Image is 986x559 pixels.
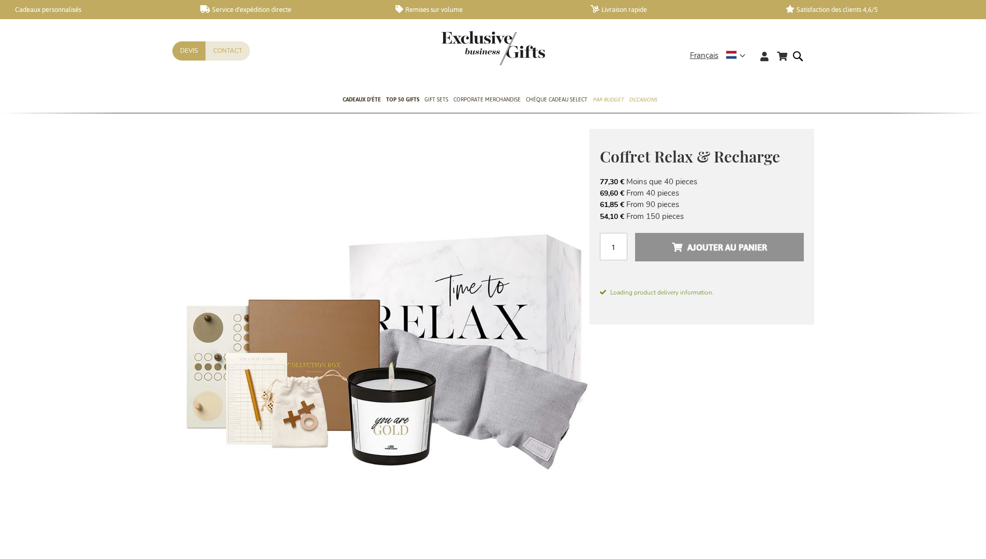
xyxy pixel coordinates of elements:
span: 77,30 € [600,177,624,187]
a: Occasions [629,87,657,113]
a: Devis [172,41,205,61]
li: Moins que 40 pieces [600,176,804,187]
span: Français [690,50,718,62]
a: Cadeaux D'Éte [343,87,381,113]
span: Occasions [629,94,657,105]
span: Gift Sets [424,94,448,105]
img: Relax & Recharge Gift Set [172,129,590,546]
a: Gift Sets [424,87,448,113]
span: Chèque Cadeau Select [526,94,587,105]
span: Coffret Relax & Recharge [600,146,780,167]
a: Par budget [593,87,624,113]
a: Livraison rapide [591,5,769,14]
a: Chèque Cadeau Select [526,87,587,113]
a: Corporate Merchandise [453,87,521,113]
a: TOP 50 Gifts [386,87,419,113]
a: Contact [205,41,250,61]
a: Satisfaction des clients 4,6/5 [786,5,964,14]
a: Cadeaux personnalisés [5,5,184,14]
span: 61,85 € [600,200,624,210]
a: Service d'expédition directe [200,5,379,14]
span: TOP 50 Gifts [386,94,419,105]
span: Par budget [593,94,624,105]
span: 54,10 € [600,212,624,222]
span: Cadeaux D'Éte [343,94,381,105]
a: Remises sur volume [395,5,574,14]
li: From 90 pieces [600,199,804,210]
span: Corporate Merchandise [453,94,521,105]
img: Exclusive Business gifts logo [442,31,545,65]
li: From 40 pieces [600,187,804,199]
span: 69,60 € [600,188,624,198]
li: From 150 pieces [600,211,804,222]
a: store logo [442,31,493,65]
span: Loading product delivery information. [600,288,804,297]
input: Qté [600,233,627,260]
